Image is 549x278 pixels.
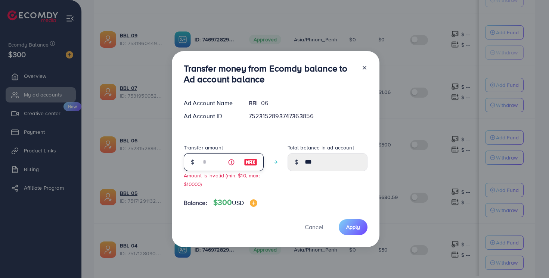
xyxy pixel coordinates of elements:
[213,198,257,207] h4: $300
[232,199,244,207] span: USD
[305,223,323,231] span: Cancel
[243,99,373,107] div: BBL 06
[339,219,367,235] button: Apply
[346,223,360,231] span: Apply
[178,112,243,120] div: Ad Account ID
[288,144,354,151] label: Total balance in ad account
[250,199,257,207] img: image
[244,158,257,167] img: image
[184,63,356,85] h3: Transfer money from Ecomdy balance to Ad account balance
[178,99,243,107] div: Ad Account Name
[295,219,333,235] button: Cancel
[184,172,260,187] small: Amount is invalid (min: $10, max: $10000)
[243,112,373,120] div: 7523152893747363856
[184,144,223,151] label: Transfer amount
[184,199,207,207] span: Balance:
[517,244,543,272] iframe: Chat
